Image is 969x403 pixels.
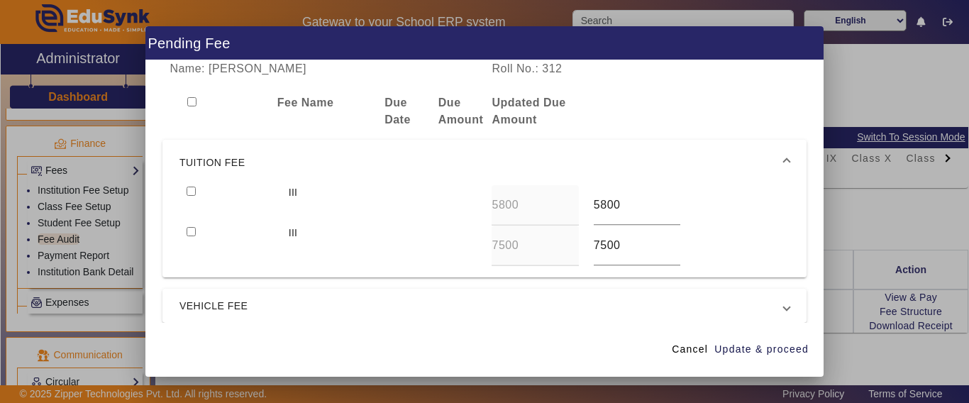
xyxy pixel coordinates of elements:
[594,237,680,254] input: Amount
[438,96,483,126] b: Due Amount
[162,140,807,185] mat-expansion-panel-header: TUITION FEE
[484,60,646,77] div: Roll No.: 312
[492,237,578,254] input: Amount
[492,96,565,126] b: Updated Due Amount
[594,197,680,214] input: Amount
[162,60,484,77] div: Name: [PERSON_NAME]
[672,342,708,357] span: Cancel
[289,227,297,238] span: III
[714,337,809,363] button: Update & proceed
[277,96,334,109] b: Fee Name
[162,289,807,323] mat-expansion-panel-header: VEHICLE FEE
[666,337,714,363] button: Cancel
[492,197,578,214] input: Amount
[384,96,411,126] b: Due Date
[145,26,824,60] h1: Pending Fee
[179,154,784,171] span: TUITION FEE
[289,187,297,198] span: III
[714,342,809,357] span: Update & proceed
[162,185,807,277] div: TUITION FEE
[179,297,784,314] span: VEHICLE FEE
